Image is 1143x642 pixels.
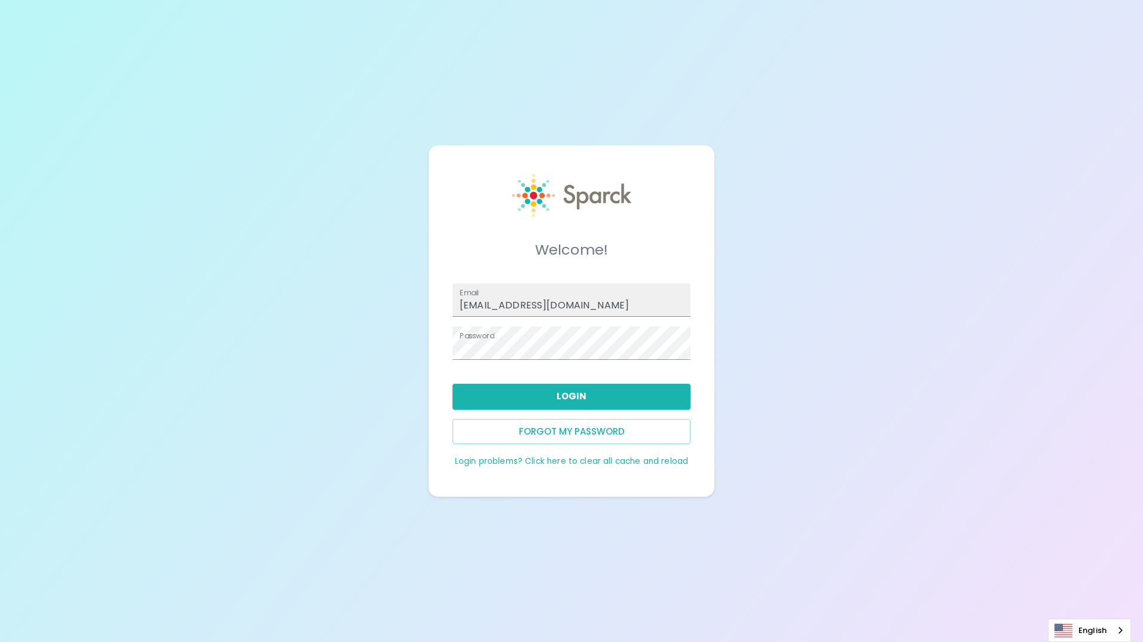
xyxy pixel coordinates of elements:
button: Login [453,384,690,409]
a: English [1049,619,1130,641]
a: Login problems? Click here to clear all cache and reload [455,455,688,467]
button: Forgot my password [453,419,690,444]
label: Password [460,331,494,341]
div: Language [1048,619,1131,642]
aside: Language selected: English [1048,619,1131,642]
h5: Welcome! [453,240,690,259]
label: Email [460,288,479,298]
img: Sparck logo [512,174,631,217]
